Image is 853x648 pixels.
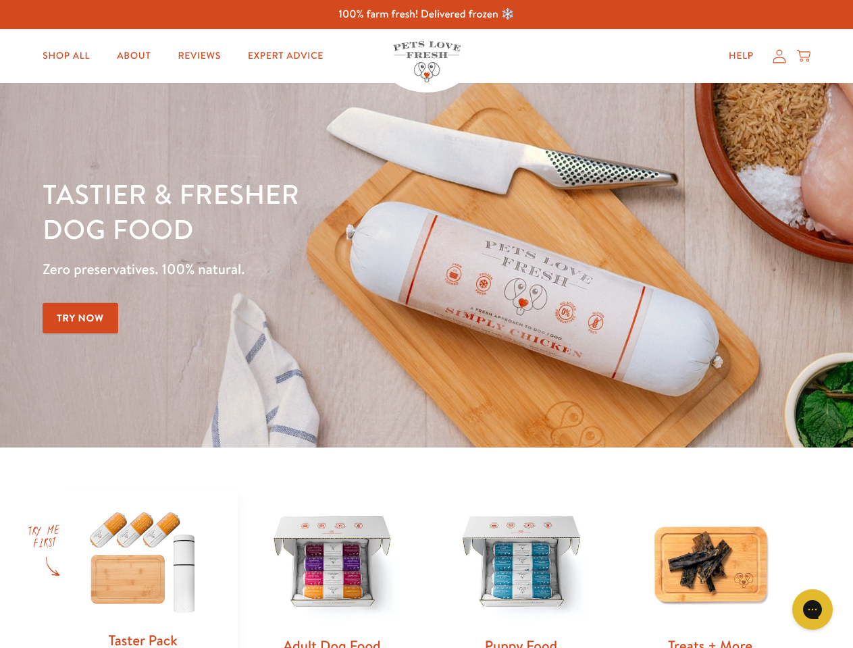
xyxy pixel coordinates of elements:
[393,41,461,82] img: Pets Love Fresh
[32,43,101,70] a: Shop All
[43,303,118,333] a: Try Now
[718,43,765,70] a: Help
[106,43,161,70] a: About
[43,257,554,281] p: Zero preservatives. 100% natural.
[237,43,334,70] a: Expert Advice
[43,176,554,246] h1: Tastier & fresher dog food
[785,585,839,634] iframe: Gorgias live chat messenger
[167,43,231,70] a: Reviews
